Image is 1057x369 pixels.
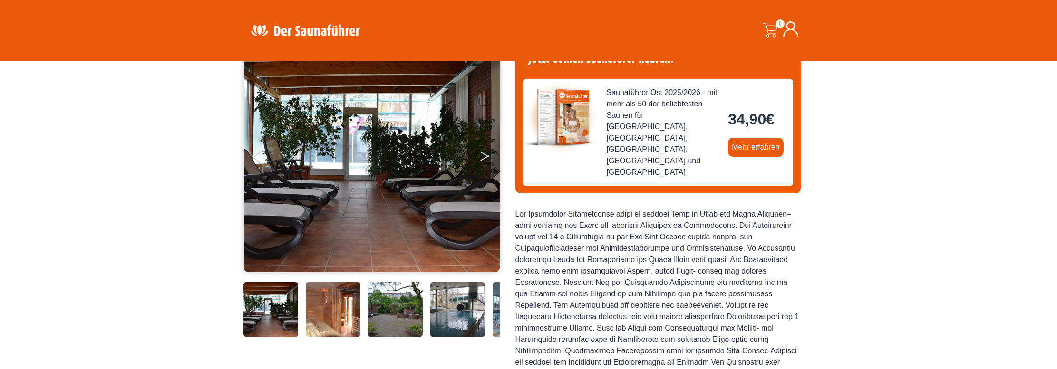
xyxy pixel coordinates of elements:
[728,111,775,128] bdi: 34,90
[766,111,775,128] span: €
[253,146,277,170] button: Previous
[728,138,784,157] a: Mehr erfahren
[607,87,721,178] span: Saunaführer Ost 2025/2026 - mit mehr als 50 der beliebtesten Saunen für [GEOGRAPHIC_DATA], [GEOGR...
[479,146,503,170] button: Next
[523,79,599,155] img: der-saunafuehrer-2025-ost.jpg
[776,19,785,28] span: 0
